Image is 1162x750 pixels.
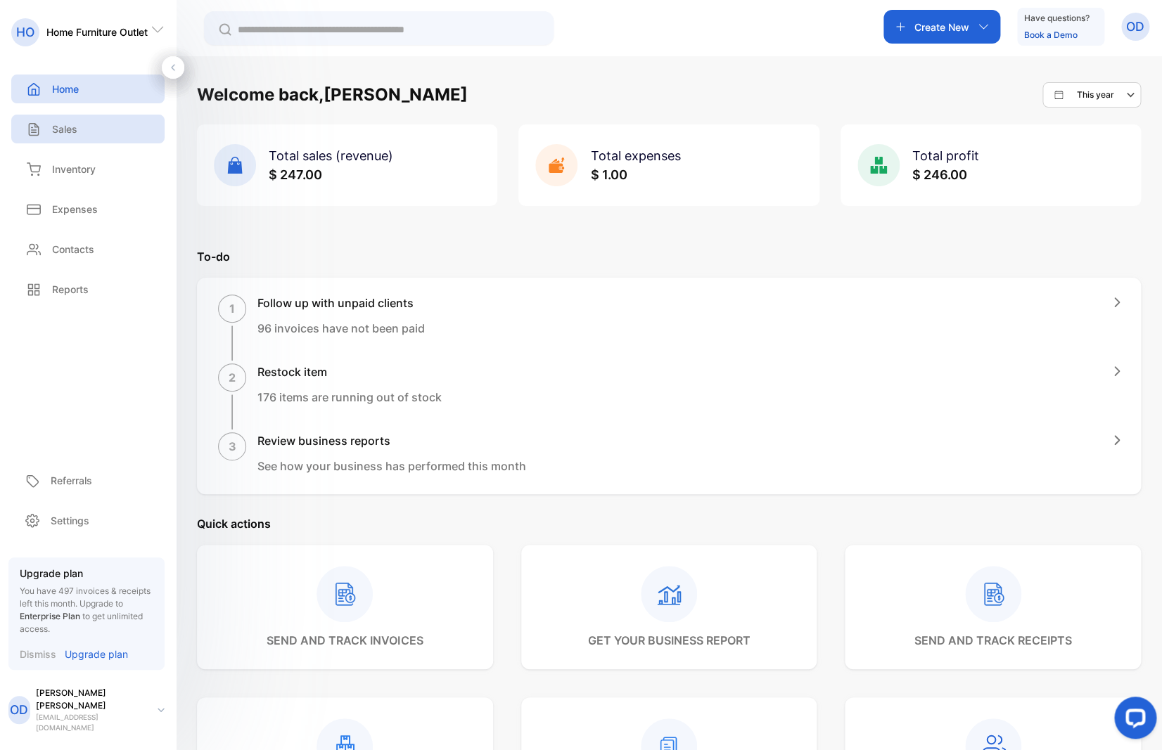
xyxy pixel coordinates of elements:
[257,320,425,337] p: 96 invoices have not been paid
[56,647,128,661] a: Upgrade plan
[20,598,143,634] span: Upgrade to to get unlimited access.
[52,82,79,96] p: Home
[1121,10,1149,44] button: OD
[914,20,969,34] p: Create New
[257,295,425,311] h1: Follow up with unpaid clients
[36,712,146,733] p: [EMAIL_ADDRESS][DOMAIN_NAME]
[229,300,235,317] p: 1
[20,647,56,661] p: Dismiss
[1024,30,1078,40] a: Book a Demo
[257,363,442,380] h1: Restock item
[257,389,442,406] p: 176 items are running out of stock
[914,632,1072,649] p: send and track receipts
[912,167,967,182] span: $ 246.00
[883,10,1000,44] button: Create New
[587,632,750,649] p: get your business report
[197,82,468,108] h1: Welcome back, [PERSON_NAME]
[20,611,80,621] span: Enterprise Plan
[51,473,92,488] p: Referrals
[52,242,94,257] p: Contacts
[65,647,128,661] p: Upgrade plan
[46,25,148,39] p: Home Furniture Outlet
[229,369,236,386] p: 2
[1077,89,1114,101] p: This year
[197,515,1141,532] p: Quick actions
[20,585,153,635] p: You have 497 invoices & receipts left this month.
[912,148,979,163] span: Total profit
[257,432,526,449] h1: Review business reports
[269,167,322,182] span: $ 247.00
[10,701,28,719] p: OD
[36,687,146,712] p: [PERSON_NAME] [PERSON_NAME]
[590,148,680,163] span: Total expenses
[257,458,526,474] p: See how your business has performed this month
[590,167,627,182] span: $ 1.00
[52,122,77,136] p: Sales
[51,513,89,528] p: Settings
[197,248,1141,265] p: To-do
[16,23,34,41] p: HO
[1042,82,1141,108] button: This year
[1024,11,1090,25] p: Have questions?
[52,202,98,216] p: Expenses
[269,148,393,163] span: Total sales (revenue)
[1126,18,1144,36] p: OD
[1103,691,1162,750] iframe: LiveChat chat widget
[52,162,96,176] p: Inventory
[20,566,153,581] p: Upgrade plan
[52,282,89,297] p: Reports
[229,438,236,455] p: 3
[267,632,423,649] p: send and track invoices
